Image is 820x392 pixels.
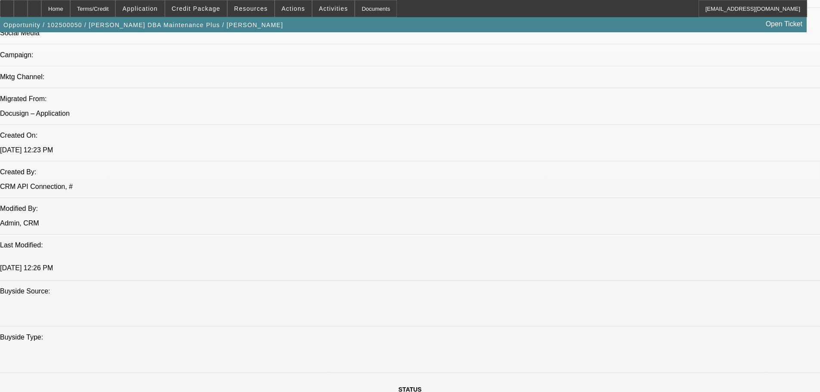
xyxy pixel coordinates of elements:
span: Actions [282,5,305,12]
span: Activities [319,5,348,12]
span: Application [122,5,158,12]
button: Activities [313,0,355,17]
span: Credit Package [172,5,220,12]
button: Credit Package [165,0,227,17]
button: Actions [275,0,312,17]
span: Resources [234,5,268,12]
span: Opportunity / 102500050 / [PERSON_NAME] DBA Maintenance Plus / [PERSON_NAME] [3,22,283,28]
a: Open Ticket [762,17,806,31]
button: Resources [228,0,274,17]
button: Application [116,0,164,17]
